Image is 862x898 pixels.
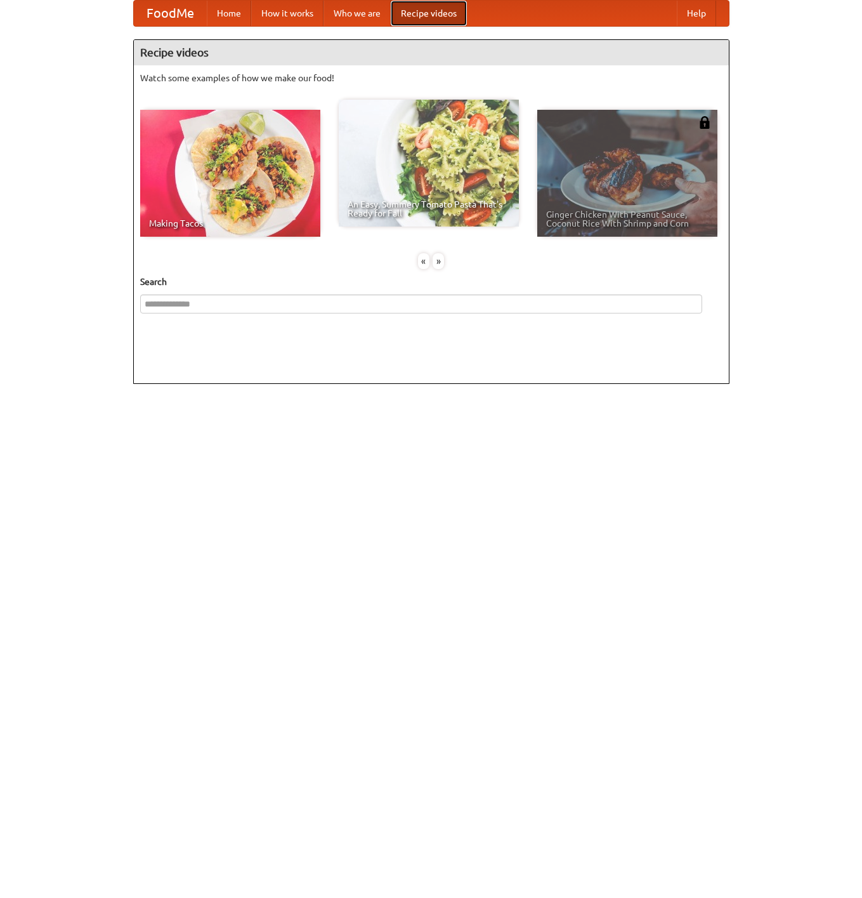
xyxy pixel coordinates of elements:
h4: Recipe videos [134,40,729,65]
a: Recipe videos [391,1,467,26]
a: Making Tacos [140,110,320,237]
a: Home [207,1,251,26]
span: An Easy, Summery Tomato Pasta That's Ready for Fall [348,200,510,218]
img: 483408.png [698,116,711,129]
a: Who we are [323,1,391,26]
a: How it works [251,1,323,26]
a: FoodMe [134,1,207,26]
div: « [418,253,429,269]
h5: Search [140,275,722,288]
a: An Easy, Summery Tomato Pasta That's Ready for Fall [339,100,519,227]
p: Watch some examples of how we make our food! [140,72,722,84]
a: Help [677,1,716,26]
span: Making Tacos [149,219,311,228]
div: » [433,253,444,269]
